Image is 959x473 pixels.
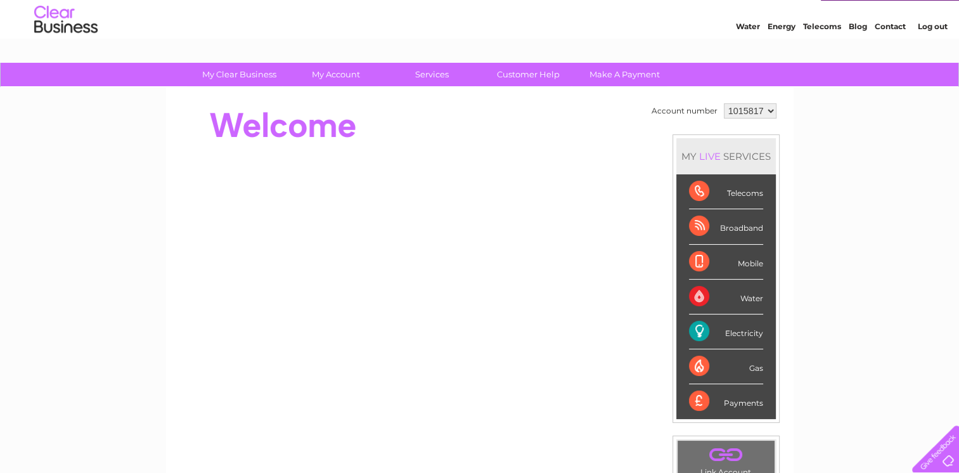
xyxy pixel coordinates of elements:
a: . [681,444,771,466]
div: Broadband [689,209,763,244]
div: Telecoms [689,174,763,209]
div: Payments [689,384,763,418]
a: Contact [875,54,906,63]
a: Telecoms [803,54,841,63]
a: Blog [849,54,867,63]
div: Clear Business is a trading name of Verastar Limited (registered in [GEOGRAPHIC_DATA] No. 3667643... [181,7,780,62]
a: Make A Payment [572,63,677,86]
div: Mobile [689,245,763,280]
a: Energy [768,54,795,63]
a: Services [380,63,484,86]
div: LIVE [697,150,723,162]
img: logo.png [34,33,98,72]
td: Account number [648,100,721,122]
a: Log out [917,54,947,63]
a: Water [736,54,760,63]
a: My Account [283,63,388,86]
div: Gas [689,349,763,384]
div: MY SERVICES [676,138,776,174]
a: My Clear Business [187,63,292,86]
a: 0333 014 3131 [720,6,808,22]
div: Electricity [689,314,763,349]
a: Customer Help [476,63,581,86]
div: Water [689,280,763,314]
